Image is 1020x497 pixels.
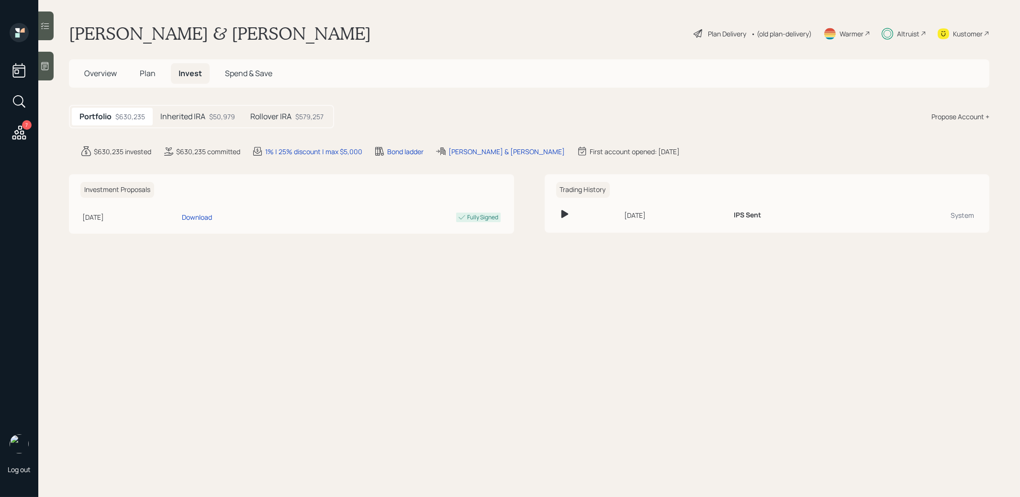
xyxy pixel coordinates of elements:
h5: Rollover IRA [250,112,291,121]
div: $630,235 committed [176,147,240,157]
span: Spend & Save [225,68,272,79]
span: Plan [140,68,156,79]
div: Download [182,212,212,222]
div: Bond ladder [387,147,424,157]
div: 1% | 25% discount | max $5,000 [265,147,362,157]
div: • (old plan-delivery) [751,29,812,39]
h1: [PERSON_NAME] & [PERSON_NAME] [69,23,371,44]
div: System [865,210,974,220]
div: $579,257 [295,112,324,122]
div: [DATE] [82,212,178,222]
h5: Inherited IRA [160,112,205,121]
div: Altruist [897,29,919,39]
div: $630,235 invested [94,147,151,157]
div: $630,235 [115,112,145,122]
div: Kustomer [953,29,983,39]
div: Plan Delivery [708,29,746,39]
div: [PERSON_NAME] & [PERSON_NAME] [448,147,565,157]
div: First account opened: [DATE] [590,147,680,157]
h6: Trading History [556,182,610,198]
div: Log out [8,465,31,474]
h6: Investment Proposals [80,182,154,198]
img: treva-nostdahl-headshot.png [10,434,29,453]
h6: IPS Sent [734,211,761,219]
div: Warmer [840,29,863,39]
div: Propose Account + [931,112,989,122]
h5: Portfolio [79,112,112,121]
div: Fully Signed [468,213,499,222]
span: Overview [84,68,117,79]
div: [DATE] [625,210,727,220]
div: $50,979 [209,112,235,122]
div: 7 [22,120,32,130]
span: Invest [179,68,202,79]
